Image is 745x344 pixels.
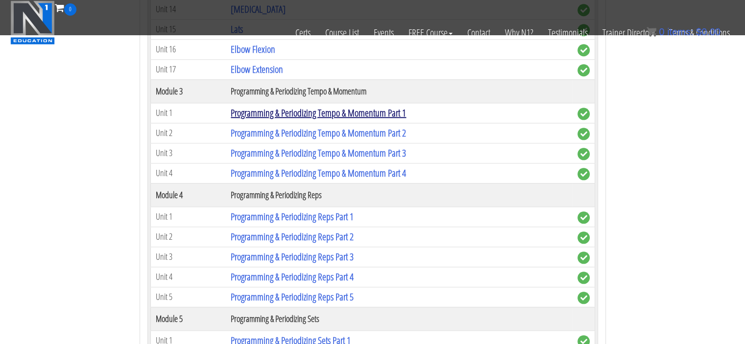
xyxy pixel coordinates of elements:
a: 0 items: $0.00 [647,26,721,37]
span: complete [577,252,590,264]
td: Unit 4 [150,267,226,287]
span: complete [577,211,590,224]
a: Programming & Periodizing Tempo & Momentum Part 4 [231,166,406,180]
span: complete [577,128,590,140]
span: items: [667,26,693,37]
a: Programming & Periodizing Tempo & Momentum Part 3 [231,146,406,160]
a: Programming & Periodizing Reps Part 4 [231,270,354,283]
a: Why N1? [498,16,541,50]
a: Elbow Extension [231,63,283,76]
span: complete [577,64,590,76]
img: n1-education [10,0,55,45]
a: Programming & Periodizing Reps Part 5 [231,290,354,303]
a: FREE Course [401,16,460,50]
a: 0 [55,1,76,14]
a: Events [366,16,401,50]
a: Testimonials [541,16,595,50]
td: Unit 5 [150,287,226,307]
a: Course List [318,16,366,50]
a: Contact [460,16,498,50]
td: Unit 2 [150,123,226,143]
th: Programming & Periodizing Reps [226,183,572,206]
a: Terms & Conditions [662,16,737,50]
span: complete [577,168,590,180]
bdi: 0.00 [696,26,721,37]
a: Programming & Periodizing Tempo & Momentum Part 2 [231,126,406,139]
img: icon11.png [647,27,656,37]
td: Unit 3 [150,143,226,163]
span: complete [577,272,590,284]
a: Programming & Periodizing Tempo & Momentum Part 1 [231,106,406,119]
a: Elbow Flexion [231,43,275,56]
a: Programming & Periodizing Reps Part 1 [231,210,354,223]
span: 0 [64,3,76,16]
td: Unit 17 [150,59,226,79]
span: complete [577,44,590,56]
td: Unit 1 [150,206,226,227]
a: Programming & Periodizing Reps Part 3 [231,250,354,263]
td: Unit 2 [150,227,226,247]
span: complete [577,231,590,244]
a: Trainer Directory [595,16,662,50]
th: Programming & Periodizing Sets [226,307,572,330]
td: Unit 1 [150,103,226,123]
span: complete [577,108,590,120]
th: Module 5 [150,307,226,330]
td: Unit 4 [150,163,226,183]
span: complete [577,292,590,304]
th: Module 4 [150,183,226,206]
span: 0 [659,26,664,37]
td: Unit 3 [150,247,226,267]
span: complete [577,148,590,160]
th: Programming & Periodizing Tempo & Momentum [226,79,572,103]
a: Programming & Periodizing Reps Part 2 [231,230,354,243]
th: Module 3 [150,79,226,103]
a: Certs [288,16,318,50]
span: $ [696,26,701,37]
